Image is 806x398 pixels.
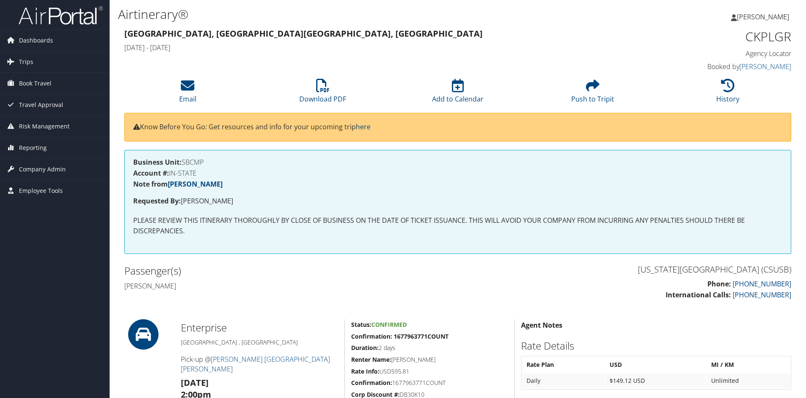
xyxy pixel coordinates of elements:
[356,122,371,131] a: here
[371,321,407,329] span: Confirmed
[351,355,508,364] h5: [PERSON_NAME]
[168,179,223,189] a: [PERSON_NAME]
[351,379,508,387] h5: 1677963771COUNT
[707,357,790,372] th: MI / KM
[634,62,791,71] h4: Booked by
[133,215,782,237] p: PLEASE REVIEW THIS ITINERARY THOROUGHLY BY CLOSE OF BUSINESS ON THE DATE OF TICKET ISSUANCE. THIS...
[299,83,346,104] a: Download PDF
[731,4,798,29] a: [PERSON_NAME]
[133,196,782,207] p: [PERSON_NAME]
[351,344,379,352] strong: Duration:
[118,5,571,23] h1: Airtinerary®
[521,321,562,330] strong: Agent Notes
[733,290,791,299] a: [PHONE_NUMBER]
[133,168,169,178] strong: Account #:
[733,279,791,288] a: [PHONE_NUMBER]
[351,379,392,387] strong: Confirmation:
[739,62,791,71] a: [PERSON_NAME]
[133,122,782,133] p: Know Before You Go: Get resources and info for your upcoming trip
[133,159,782,166] h4: SBCMP
[133,179,223,189] strong: Note from
[571,83,614,104] a: Push to Tripit
[124,281,451,291] h4: [PERSON_NAME]
[432,83,484,104] a: Add to Calendar
[19,5,103,25] img: airportal-logo.png
[707,279,731,288] strong: Phone:
[605,357,706,372] th: USD
[351,355,391,363] strong: Renter Name:
[181,355,338,374] h4: Pick-up @
[179,83,196,104] a: Email
[181,355,330,373] a: [PERSON_NAME] [GEOGRAPHIC_DATA][PERSON_NAME]
[124,264,451,278] h2: Passenger(s)
[737,12,789,21] span: [PERSON_NAME]
[19,116,70,137] span: Risk Management
[605,373,706,388] td: $149.12 USD
[19,73,51,94] span: Book Travel
[133,158,182,167] strong: Business Unit:
[351,321,371,329] strong: Status:
[124,28,483,39] strong: [GEOGRAPHIC_DATA], [GEOGRAPHIC_DATA] [GEOGRAPHIC_DATA], [GEOGRAPHIC_DATA]
[19,180,63,201] span: Employee Tools
[634,28,791,45] h1: CKPLGR
[133,196,181,206] strong: Requested By:
[716,83,739,104] a: History
[351,367,508,376] h5: USD595.81
[19,30,53,51] span: Dashboards
[707,373,790,388] td: Unlimited
[181,377,209,388] strong: [DATE]
[19,137,47,158] span: Reporting
[19,159,66,180] span: Company Admin
[521,339,791,353] h2: Rate Details
[464,264,791,275] h3: [US_STATE][GEOGRAPHIC_DATA] (CSUSB)
[19,51,33,72] span: Trips
[666,290,731,299] strong: International Calls:
[181,321,338,335] h2: Enterprise
[522,373,604,388] td: Daily
[634,49,791,58] h4: Agency Locator
[351,332,449,340] strong: Confirmation: 1677963771COUNT
[124,43,621,52] h4: [DATE] - [DATE]
[181,338,338,347] h5: [GEOGRAPHIC_DATA] , [GEOGRAPHIC_DATA]
[133,170,782,176] h4: IN-STATE
[351,367,379,375] strong: Rate Info:
[19,94,63,115] span: Travel Approval
[522,357,604,372] th: Rate Plan
[351,344,508,352] h5: 2 days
